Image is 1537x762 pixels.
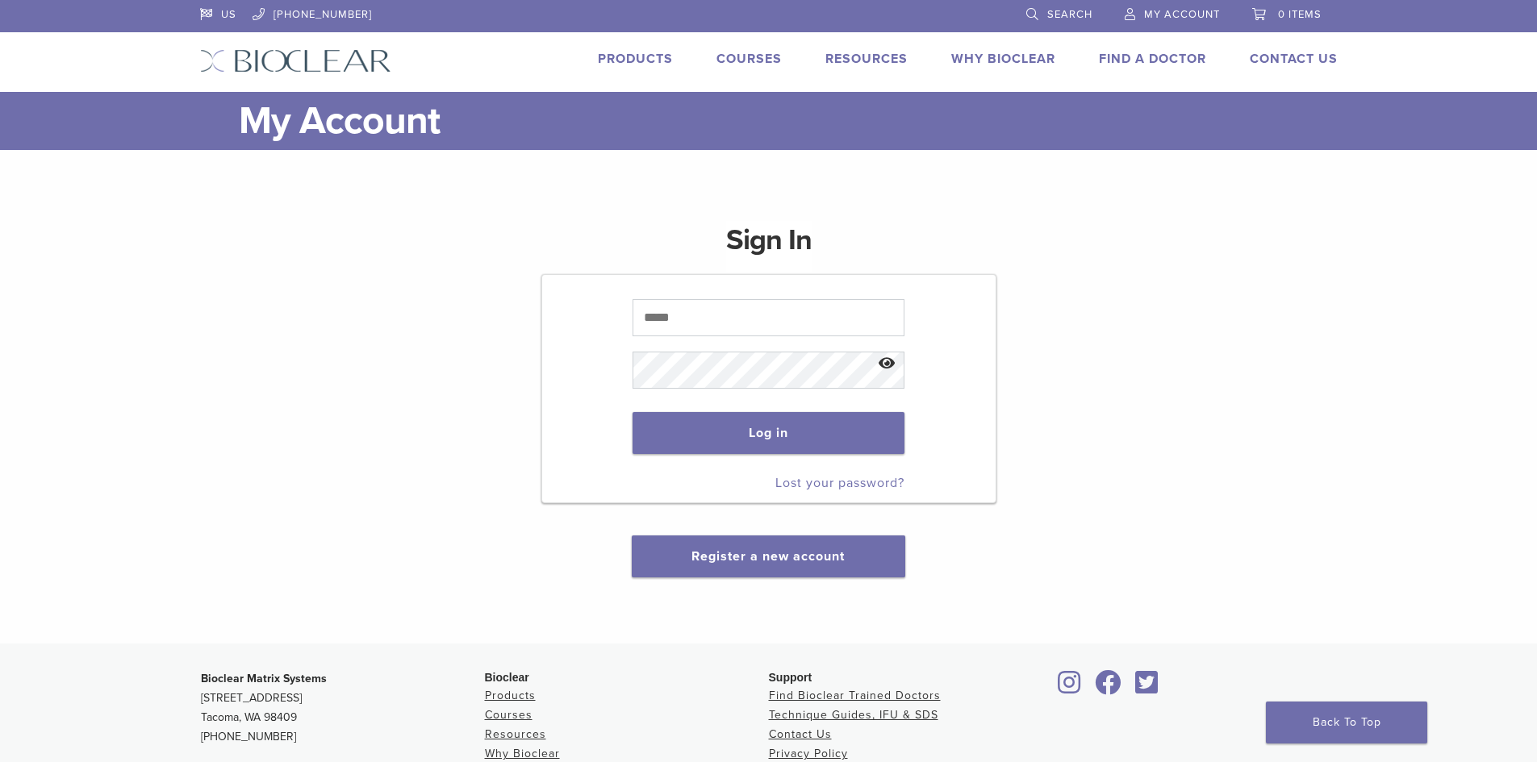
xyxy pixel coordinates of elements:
button: Register a new account [632,535,904,577]
span: My Account [1144,8,1220,21]
span: Bioclear [485,671,529,684]
a: Why Bioclear [485,747,560,760]
a: Resources [485,727,546,741]
a: Courses [485,708,533,722]
a: Contact Us [1250,51,1338,67]
span: Support [769,671,812,684]
a: Products [598,51,673,67]
span: 0 items [1278,8,1322,21]
img: Bioclear [200,49,391,73]
a: Bioclear [1130,680,1164,696]
a: Technique Guides, IFU & SDS [769,708,938,722]
a: Contact Us [769,727,832,741]
a: Why Bioclear [951,51,1055,67]
a: Courses [716,51,782,67]
h1: Sign In [726,221,812,273]
a: Back To Top [1266,702,1427,743]
a: Find A Doctor [1099,51,1206,67]
a: Register a new account [691,548,845,564]
strong: Bioclear Matrix Systems [201,672,327,685]
a: Products [485,689,536,702]
button: Log in [633,412,904,454]
a: Lost your password? [775,475,904,491]
a: Bioclear [1090,680,1127,696]
p: [STREET_ADDRESS] Tacoma, WA 98409 [PHONE_NUMBER] [201,669,485,747]
a: Find Bioclear Trained Doctors [769,689,941,702]
span: Search [1047,8,1092,21]
h1: My Account [239,92,1338,150]
a: Resources [825,51,908,67]
a: Privacy Policy [769,747,848,760]
a: Bioclear [1053,680,1087,696]
button: Show password [870,344,904,385]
